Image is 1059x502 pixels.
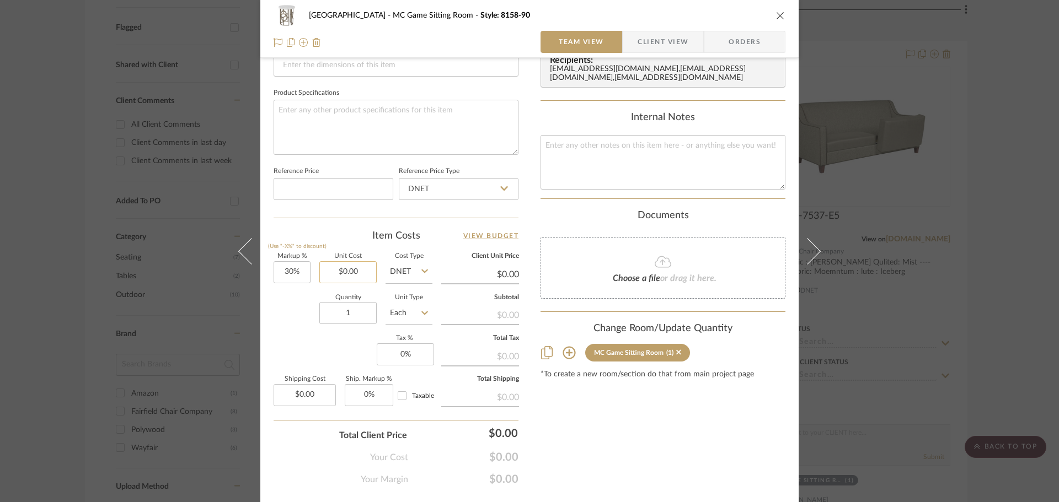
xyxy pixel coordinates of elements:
div: Documents [541,210,785,222]
div: Item Costs [274,229,518,242]
span: $0.00 [408,473,518,486]
span: [GEOGRAPHIC_DATA] [309,12,393,19]
span: Client View [638,31,688,53]
label: Client Unit Price [441,253,519,259]
span: or drag it here. [660,274,716,283]
img: 2fa61c84-abfe-4fab-8112-5dd0a2e2e12a_48x40.jpg [274,4,300,26]
span: MC Game Sitting Room [393,12,480,19]
span: Style: 8158-90 [480,12,530,19]
label: Total Shipping [441,376,519,382]
span: Your Cost [370,451,408,464]
label: Quantity [319,295,377,300]
span: $0.00 [408,451,518,464]
span: Recipients: [550,55,780,65]
span: Team View [559,31,604,53]
label: Markup % [274,253,311,259]
label: Shipping Cost [274,376,336,382]
div: $0.00 [441,304,519,324]
span: Taxable [412,392,434,399]
label: Ship. Markup % [345,376,393,382]
div: *To create a new room/section do that from main project page [541,370,785,379]
span: Your Margin [361,473,408,486]
label: Total Tax [441,336,519,341]
div: $0.00 [441,386,519,406]
span: Orders [716,31,773,53]
div: Change Room/Update Quantity [541,323,785,335]
span: Choose a file [613,274,660,283]
label: Subtotal [441,295,519,300]
label: Product Specifications [274,90,339,96]
span: Total Client Price [339,429,407,442]
div: Internal Notes [541,112,785,124]
label: Unit Cost [319,253,377,259]
div: $0.00 [413,422,523,444]
div: (1) [666,349,673,357]
label: Reference Price Type [399,169,459,174]
label: Unit Type [386,295,432,300]
a: View Budget [463,229,519,242]
img: Remove from project [312,38,321,47]
input: Enter the dimensions of this item [274,55,518,77]
div: [EMAIL_ADDRESS][DOMAIN_NAME] , [EMAIL_ADDRESS][DOMAIN_NAME] , [EMAIL_ADDRESS][DOMAIN_NAME] [550,65,780,83]
label: Tax % [377,336,432,341]
div: $0.00 [441,346,519,365]
label: Reference Price [274,169,319,174]
div: MC Game Sitting Room [594,349,664,357]
button: close [775,10,785,20]
label: Cost Type [386,253,432,259]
